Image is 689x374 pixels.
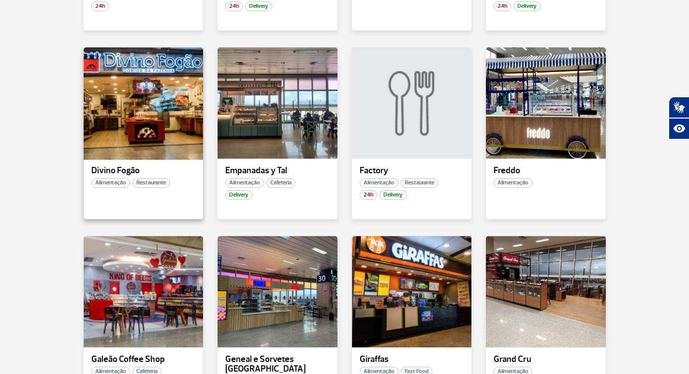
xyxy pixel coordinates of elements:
span: Alimentação [91,178,130,188]
span: Delivery [225,190,252,200]
span: Alimentação [225,178,264,188]
span: Alimentação [360,178,398,188]
span: 24h [494,1,511,11]
p: Factory [360,166,464,176]
div: Plugin de acessibilidade da Hand Talk. [669,97,689,139]
p: Giraffas [360,355,464,364]
p: Freddo [494,166,598,176]
span: Restaurante [132,178,170,188]
span: Delivery [513,1,541,11]
span: Cafeteria [266,178,295,188]
span: Alimentação [494,178,532,188]
button: Abrir tradutor de língua de sinais. [669,97,689,118]
span: Restaurante [401,178,438,188]
button: Abrir recursos assistivos. [669,118,689,139]
span: Delivery [245,1,272,11]
p: Grand Cru [494,355,598,364]
p: Divino Fogão [91,166,196,176]
p: Empanadas y Tal [225,166,330,176]
p: Geneal e Sorvetes [GEOGRAPHIC_DATA] [225,355,330,374]
span: 24h [91,1,109,11]
p: Galeão Coffee Shop [91,355,196,364]
span: 24h [360,190,377,200]
span: 24h [225,1,243,11]
span: Delivery [380,190,407,200]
